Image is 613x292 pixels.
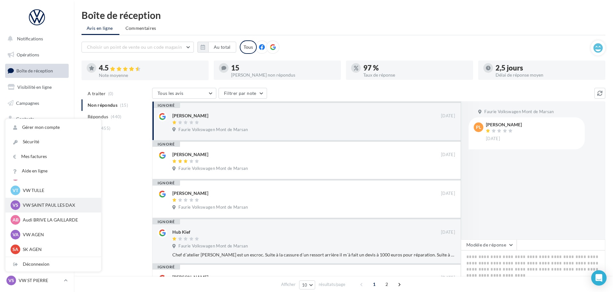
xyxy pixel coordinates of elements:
a: Contacts [4,112,70,126]
p: VW AGEN [23,231,93,238]
a: Médiathèque [4,128,70,142]
span: Faurie Volkswagen Mont de Marsan [178,127,248,133]
span: [DATE] [441,191,455,196]
span: (455) [100,126,111,131]
a: Calendrier [4,144,70,158]
p: VW TULLE [23,187,93,194]
span: VA [13,231,19,238]
span: résultats/page [319,281,345,288]
span: AB [13,217,19,223]
p: VW SAINT PAUL LES DAX [23,202,93,208]
a: Opérations [4,48,70,62]
span: Commentaires [125,25,156,31]
div: Open Intercom Messenger [591,270,607,286]
div: Boîte de réception [82,10,605,20]
div: ignoré [152,142,180,147]
span: Opérations [17,52,39,57]
span: Faurie Volkswagen Mont de Marsan [178,204,248,210]
span: Contacts [16,116,34,121]
div: Tous [240,40,257,54]
span: PL [476,124,481,130]
span: [DATE] [486,136,500,142]
div: [PERSON_NAME] [172,113,208,119]
div: 4.5 [99,64,203,72]
a: Boîte de réception [4,64,70,78]
div: ignoré [152,103,180,108]
div: 15 [231,64,336,71]
div: [PERSON_NAME] [172,190,208,196]
span: [DATE] [441,113,455,119]
span: 1 [369,279,379,289]
a: VS VW ST PIERRE [5,274,69,287]
button: Choisir un point de vente ou un code magasin [82,42,194,53]
a: Visibilité en ligne [4,80,70,94]
a: PLV et print personnalisable [4,160,70,179]
p: SK AGEN [23,246,93,253]
span: (440) [111,114,122,119]
button: Au total [208,42,236,53]
button: Notifications [4,32,67,46]
span: Faurie Volkswagen Mont de Marsan [178,166,248,171]
div: [PERSON_NAME] non répondus [231,73,336,77]
span: [DATE] [441,152,455,158]
div: 2,5 jours [496,64,600,71]
span: 10 [302,282,307,288]
div: [PERSON_NAME] [172,151,208,158]
button: Modèle de réponse [461,239,517,250]
span: [DATE] [441,275,455,281]
span: SA [13,246,18,253]
div: ignoré [152,180,180,186]
span: Boîte de réception [16,68,53,73]
div: ignoré [152,264,180,270]
span: VS [13,202,18,208]
span: Notifications [17,36,43,41]
a: Campagnes DataOnDemand [4,181,70,200]
button: Au total [197,42,236,53]
a: Mes factures [5,149,101,164]
span: Tous les avis [158,90,184,96]
div: [PERSON_NAME] [486,122,522,127]
p: Audi BRIVE LA GAILLARDE [23,217,93,223]
a: Campagnes [4,96,70,110]
div: [PERSON_NAME] [172,274,208,280]
span: VT [13,187,18,194]
div: Hub Kief [172,229,190,235]
span: (0) [108,91,114,96]
button: Filtrer par note [219,88,267,99]
span: A traiter [88,90,106,97]
span: Répondus [88,113,108,120]
div: Chef d´atelier [PERSON_NAME] est un escroc. Suite à la cassure d´un ressort arrière il m´à fait u... [172,252,455,258]
a: Sécurité [5,135,101,149]
div: Taux de réponse [363,73,468,77]
p: VW ST PIERRE [19,277,61,284]
div: Délai de réponse moyen [496,73,600,77]
span: VS [8,277,14,284]
div: 97 % [363,64,468,71]
div: Déconnexion [5,257,101,271]
div: Note moyenne [99,73,203,78]
span: Faurie Volkswagen Mont de Marsan [484,109,554,115]
span: Campagnes [16,100,39,105]
span: 2 [382,279,392,289]
div: ignoré [152,219,180,224]
button: Tous les avis [152,88,216,99]
span: Choisir un point de vente ou un code magasin [87,44,182,50]
span: Visibilité en ligne [17,84,52,90]
a: Aide en ligne [5,164,101,178]
span: [DATE] [441,229,455,235]
button: 10 [299,280,315,289]
a: Gérer mon compte [5,120,101,135]
span: Afficher [281,281,296,288]
span: Faurie Volkswagen Mont de Marsan [178,243,248,249]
